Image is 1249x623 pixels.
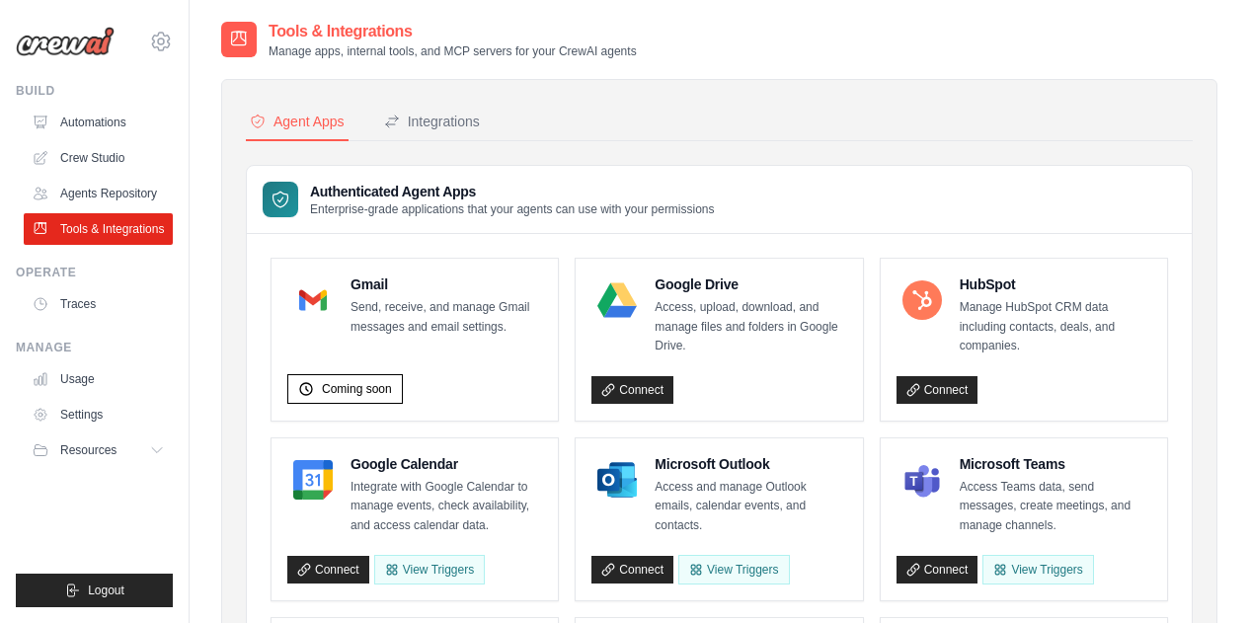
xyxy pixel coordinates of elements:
[24,434,173,466] button: Resources
[351,478,542,536] p: Integrate with Google Calendar to manage events, check availability, and access calendar data.
[24,178,173,209] a: Agents Repository
[310,201,715,217] p: Enterprise-grade applications that your agents can use with your permissions
[374,555,485,584] button: View Triggers
[902,280,942,320] img: HubSpot Logo
[384,112,480,131] div: Integrations
[60,442,117,458] span: Resources
[24,399,173,430] a: Settings
[24,363,173,395] a: Usage
[655,454,846,474] h4: Microsoft Outlook
[897,556,978,584] a: Connect
[655,274,846,294] h4: Google Drive
[597,460,637,500] img: Microsoft Outlook Logo
[24,213,173,245] a: Tools & Integrations
[982,555,1093,584] : View Triggers
[88,583,124,598] span: Logout
[655,478,846,536] p: Access and manage Outlook emails, calendar events, and contacts.
[380,104,484,141] button: Integrations
[960,454,1151,474] h4: Microsoft Teams
[16,265,173,280] div: Operate
[960,274,1151,294] h4: HubSpot
[351,454,542,474] h4: Google Calendar
[16,340,173,355] div: Manage
[902,460,942,500] img: Microsoft Teams Logo
[293,460,333,500] img: Google Calendar Logo
[591,556,673,584] a: Connect
[250,112,345,131] div: Agent Apps
[960,478,1151,536] p: Access Teams data, send messages, create meetings, and manage channels.
[24,288,173,320] a: Traces
[351,298,542,337] p: Send, receive, and manage Gmail messages and email settings.
[269,43,637,59] p: Manage apps, internal tools, and MCP servers for your CrewAI agents
[287,556,369,584] a: Connect
[293,280,333,320] img: Gmail Logo
[897,376,978,404] a: Connect
[351,274,542,294] h4: Gmail
[322,381,392,397] span: Coming soon
[269,20,637,43] h2: Tools & Integrations
[310,182,715,201] h3: Authenticated Agent Apps
[655,298,846,356] p: Access, upload, download, and manage files and folders in Google Drive.
[246,104,349,141] button: Agent Apps
[591,376,673,404] a: Connect
[597,280,637,320] img: Google Drive Logo
[16,83,173,99] div: Build
[24,142,173,174] a: Crew Studio
[678,555,789,584] : View Triggers
[16,574,173,607] button: Logout
[24,107,173,138] a: Automations
[16,27,115,56] img: Logo
[960,298,1151,356] p: Manage HubSpot CRM data including contacts, deals, and companies.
